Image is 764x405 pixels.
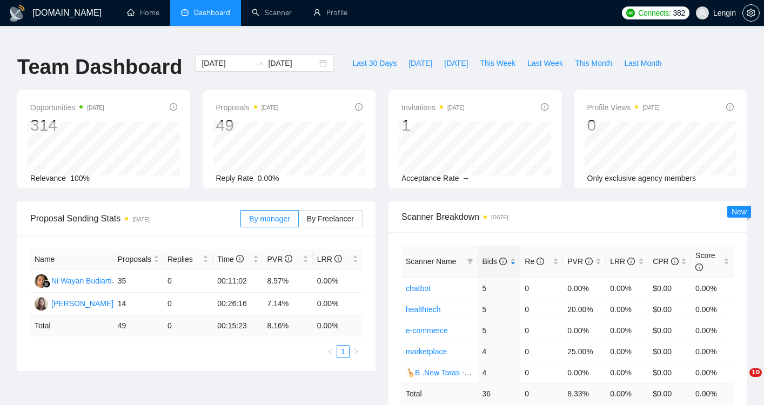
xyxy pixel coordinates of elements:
[352,57,397,69] span: Last 30 Days
[691,341,734,362] td: 0.00%
[606,278,648,299] td: 0.00%
[313,315,363,336] td: 0.00 %
[406,284,431,293] a: chatbot
[70,174,90,183] span: 100%
[327,348,333,355] span: left
[464,174,468,183] span: --
[30,315,113,336] td: Total
[35,299,113,307] a: NB[PERSON_NAME]
[35,276,112,285] a: NWNi Wayan Budiarti
[520,383,563,404] td: 0
[30,115,104,136] div: 314
[113,270,163,293] td: 35
[51,275,112,287] div: Ni Wayan Budiarti
[43,280,50,288] img: gigradar-bm.png
[575,57,612,69] span: This Month
[525,257,544,266] span: Re
[742,4,760,22] button: setting
[118,253,151,265] span: Proposals
[313,270,363,293] td: 0.00%
[743,9,759,17] span: setting
[478,320,520,341] td: 5
[258,174,279,183] span: 0.00%
[263,293,313,315] td: 7.14%
[499,258,507,265] span: info-circle
[648,383,691,404] td: $ 0.00
[478,362,520,383] td: 4
[313,293,363,315] td: 0.00%
[653,257,678,266] span: CPR
[163,249,213,270] th: Replies
[520,320,563,341] td: 0
[563,362,606,383] td: 0.00%
[537,258,544,265] span: info-circle
[163,315,213,336] td: 0
[491,214,508,220] time: [DATE]
[520,299,563,320] td: 0
[30,249,113,270] th: Name
[401,101,465,114] span: Invitations
[202,57,251,69] input: Start date
[324,345,337,358] li: Previous Page
[217,255,243,264] span: Time
[520,341,563,362] td: 0
[406,326,448,335] a: e-commerce
[401,210,734,224] span: Scanner Breakdown
[216,174,253,183] span: Reply Rate
[213,315,263,336] td: 00:15:23
[520,278,563,299] td: 0
[691,383,734,404] td: 0.00 %
[113,293,163,315] td: 14
[406,305,441,314] a: healthtech
[742,9,760,17] a: setting
[691,320,734,341] td: 0.00%
[648,320,691,341] td: $0.00
[610,257,635,266] span: LRR
[691,299,734,320] td: 0.00%
[478,383,520,404] td: 36
[35,297,48,310] img: NB
[163,293,213,315] td: 0
[482,257,506,266] span: Bids
[113,249,163,270] th: Proposals
[313,8,347,17] a: userProfile
[252,8,292,17] a: searchScanner
[163,270,213,293] td: 0
[587,115,660,136] div: 0
[606,320,648,341] td: 0.00%
[51,298,113,309] div: [PERSON_NAME]
[213,293,263,315] td: 00:26:16
[216,115,279,136] div: 49
[695,264,703,271] span: info-circle
[527,57,563,69] span: Last Week
[263,270,313,293] td: 8.57%
[563,278,606,299] td: 0.00%
[563,383,606,404] td: 8.33 %
[262,105,278,111] time: [DATE]
[267,255,293,264] span: PVR
[465,253,475,269] span: filter
[216,101,279,114] span: Proposals
[113,315,163,336] td: 49
[401,174,459,183] span: Acceptance Rate
[474,55,521,72] button: This Week
[30,174,66,183] span: Relevance
[87,105,104,111] time: [DATE]
[324,345,337,358] button: left
[346,55,403,72] button: Last 30 Days
[194,8,230,17] span: Dashboard
[671,258,679,265] span: info-circle
[249,214,290,223] span: By manager
[406,257,456,266] span: Scanner Name
[181,9,189,16] span: dashboard
[732,207,747,216] span: New
[317,255,342,264] span: LRR
[627,258,635,265] span: info-circle
[30,212,240,225] span: Proposal Sending Stats
[626,9,635,17] img: upwork-logo.png
[691,278,734,299] td: 0.00%
[268,57,317,69] input: End date
[691,362,734,383] td: 0.00%
[406,347,447,356] a: marketplace
[255,59,264,67] span: to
